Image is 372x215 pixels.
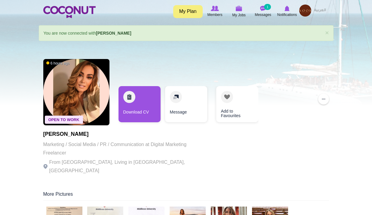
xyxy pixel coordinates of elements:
[284,6,290,11] img: Notifications
[165,86,207,122] a: Message
[255,12,271,18] span: Messages
[211,6,219,11] img: Browse Members
[173,5,203,18] a: My Plan
[43,158,209,175] p: From [GEOGRAPHIC_DATA], Living in [GEOGRAPHIC_DATA], [GEOGRAPHIC_DATA]
[203,5,227,18] a: Browse Members Members
[216,86,258,122] a: Add to Favourites
[43,191,329,201] div: More Pictures
[43,140,209,157] p: Marketing / Social Media / PR / Communication at Digital Marketing Freelancer
[232,12,246,18] span: My Jobs
[260,6,266,11] img: Messages
[39,25,334,41] div: You are now connected with
[277,12,297,18] span: Notifications
[43,131,209,137] h1: [PERSON_NAME]
[45,116,83,124] span: Open To Work
[325,30,329,36] a: ×
[227,5,251,19] a: My Jobs My Jobs
[43,6,96,18] img: Home
[207,12,222,18] span: Members
[118,86,161,125] div: 1 / 3
[212,86,254,125] div: 3 / 3
[311,5,329,17] a: العربية
[251,5,275,18] a: Messages Messages 1
[318,94,329,104] button: ...
[264,4,271,10] small: 1
[236,6,242,11] img: My Jobs
[275,5,299,18] a: Notifications Notifications
[46,61,69,66] span: 6 hours ago
[118,86,161,122] a: Download CV
[96,31,131,36] a: [PERSON_NAME]
[165,86,207,125] div: 2 / 3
